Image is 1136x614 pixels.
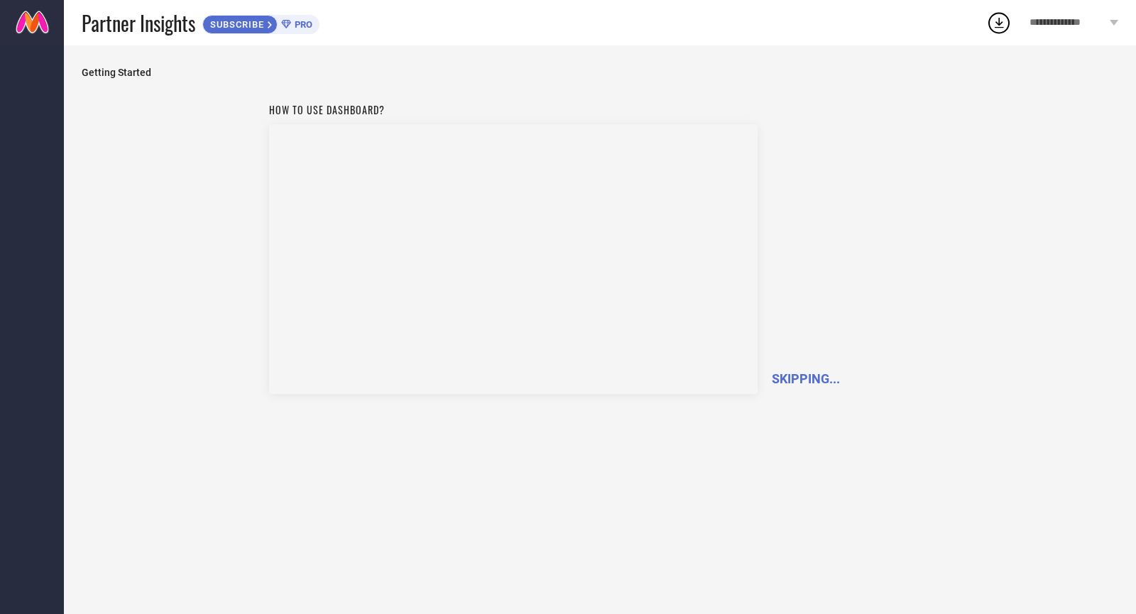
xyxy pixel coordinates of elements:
[269,124,758,394] iframe: Workspace Section
[203,19,268,30] span: SUBSCRIBE
[772,371,840,386] span: SKIPPING...
[202,11,319,34] a: SUBSCRIBEPRO
[291,19,312,30] span: PRO
[82,9,195,38] span: Partner Insights
[986,10,1012,35] div: Open download list
[82,67,1118,78] span: Getting Started
[269,102,758,117] h1: How to use dashboard?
